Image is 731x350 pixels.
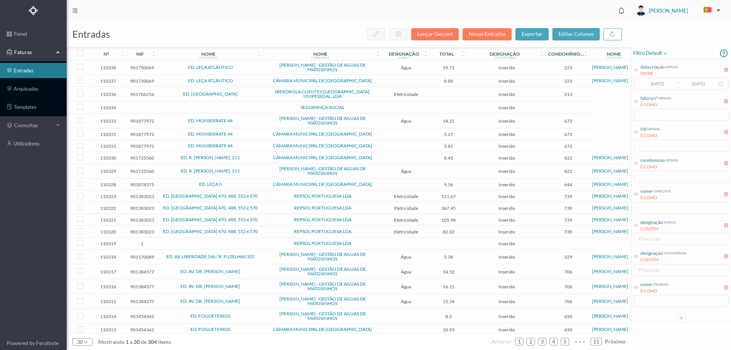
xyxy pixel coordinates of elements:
[469,78,544,84] span: Inserido
[572,336,587,348] li: Avançar 5 Páginas
[469,205,544,211] span: Inserido
[432,118,466,124] span: 14.21
[104,51,109,57] div: nº
[432,143,466,149] span: 5.81
[129,327,156,332] span: 901454362
[129,118,156,124] span: 901877972
[384,205,428,211] span: Eletricidade
[91,78,125,84] span: 110337
[91,65,125,70] span: 110338
[294,205,351,211] a: REPSOL PORTUGUESA LDA
[515,338,524,345] li: 1
[548,217,588,223] span: 739
[548,131,588,137] span: 672
[163,229,258,234] a: ED. [GEOGRAPHIC_DATA] 470, 488, 552 e 570
[469,327,544,332] span: Inserido
[129,182,156,187] span: 901878375
[527,336,535,347] a: 2
[183,91,238,97] a: ED. [GEOGRAPHIC_DATA]
[384,217,428,223] span: Eletricidade
[91,254,125,260] span: 110318
[72,8,78,13] i: icon: menu-fold
[640,157,665,164] div: condomínio
[720,47,728,59] i: icon: question-circle-o
[592,205,628,211] a: [PERSON_NAME]
[548,168,588,174] span: 822
[273,326,372,332] a: CÂMARA MUNICIPAL DE [GEOGRAPHIC_DATA]
[469,168,544,174] span: Inserido
[663,219,676,225] div: rubrica
[129,217,156,223] span: 901383023
[129,91,156,97] span: 901706256
[607,51,621,57] div: nome
[527,338,535,345] li: 2
[548,51,584,57] div: condomínio nº
[166,254,255,259] a: ED. AV. LIBERDADE 146 / R. FUZELHAS 102
[279,115,366,126] a: [PERSON_NAME] - GESTÃO DE ÁGUAS DE MATOSINHOS
[129,143,156,149] span: 901877972
[188,143,233,149] a: ED. MONSERRATE 44
[469,65,544,70] span: Inserido
[469,155,544,161] span: Inserido
[129,168,156,174] span: 901725560
[469,241,544,246] span: Inserido
[548,193,588,199] span: 739
[432,205,466,211] span: 367.45
[279,296,366,306] a: [PERSON_NAME] - GESTÃO DE ÁGUAS DE MATOSINHOS
[432,229,466,235] span: 82.02
[188,118,233,123] a: ED. MONSERRATE 44
[640,164,678,170] div: É COMO
[490,51,520,57] div: designação
[548,284,588,289] span: 706
[199,181,222,187] a: ED. LEÇA II
[592,217,628,222] a: [PERSON_NAME]
[640,188,652,195] div: nome
[469,254,544,260] span: Inserido
[463,30,516,37] span: Novas Entradas
[665,157,678,163] div: entrada
[188,64,233,70] a: ED. LEÇA ATLÂNTICO
[91,229,125,235] span: 110320
[548,327,588,332] span: 650
[640,257,686,263] div: CONTÉM
[91,155,125,161] span: 110330
[129,254,156,260] span: 901170089
[136,51,144,57] div: nif
[384,269,428,275] span: Água
[432,284,466,289] span: 16.15
[432,269,466,275] span: 14.52
[91,205,125,211] span: 110322
[469,193,544,199] span: Inserido
[294,240,351,246] a: REPSOL PORTUGUESA LDA
[91,105,125,110] span: 110334
[147,339,158,345] span: 304
[163,193,258,199] a: ED. [GEOGRAPHIC_DATA] 470, 488, 552 e 570
[592,78,628,83] a: [PERSON_NAME]
[129,205,156,211] span: 901383023
[279,166,366,176] a: [PERSON_NAME] - GESTÃO DE ÁGUAS DE MATOSINHOS
[640,226,676,232] div: CONTÉM
[432,155,466,161] span: 8.45
[279,266,366,276] a: [PERSON_NAME] - GESTÃO DE ÁGUAS DE MATOSINHOS
[384,284,428,289] span: Água
[640,64,665,70] div: data criação
[469,217,544,223] span: Inserido
[592,229,628,234] a: [PERSON_NAME]
[548,205,588,211] span: 739
[516,28,549,40] button: exportar
[188,131,233,137] a: ED. MONSERRATE 44
[548,299,588,304] span: 706
[129,241,156,246] span: 1
[181,168,240,174] a: ED. R. [PERSON_NAME], 211
[180,283,240,289] a: ED. AV. DR. [PERSON_NAME]
[432,131,466,137] span: 5.27
[640,133,660,139] div: É COMO
[91,193,125,199] span: 110323
[592,268,628,274] a: [PERSON_NAME]
[492,336,512,348] li: Página Anterior
[469,105,544,110] span: Inserido
[548,313,588,319] span: 650
[91,284,125,289] span: 110316
[652,188,671,193] div: fornecedor
[469,229,544,235] span: Inserido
